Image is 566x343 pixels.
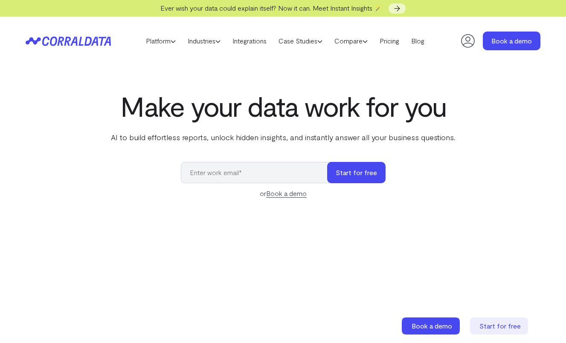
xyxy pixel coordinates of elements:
button: Start for free [327,162,386,183]
a: Book a demo [266,189,307,198]
p: AI to build effortless reports, unlock hidden insights, and instantly answer all your business qu... [109,132,457,143]
span: Start for free [479,322,521,330]
span: Book a demo [412,322,452,330]
span: Ever wish your data could explain itself? Now it can. Meet Instant Insights 🪄 [160,4,383,12]
a: Pricing [374,35,405,47]
h1: Make your data work for you [109,91,457,121]
a: Book a demo [483,32,540,50]
div: or [181,188,386,199]
a: Book a demo [402,317,462,334]
a: Compare [328,35,374,47]
a: Case Studies [273,35,328,47]
a: Platform [140,35,182,47]
input: Enter work email* [181,162,336,183]
a: Industries [182,35,226,47]
a: Integrations [226,35,273,47]
a: Start for free [470,317,530,334]
a: Blog [405,35,430,47]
